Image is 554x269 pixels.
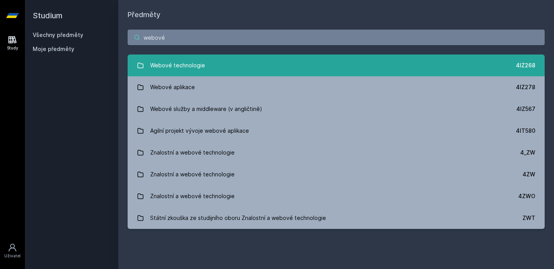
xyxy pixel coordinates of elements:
input: Název nebo ident předmětu… [128,30,545,45]
a: Znalostní a webové technologie 4ZW [128,164,545,185]
div: Webové technologie [150,58,205,73]
a: Státní zkouška ze studijního oboru Znalostní a webové technologie ZWT [128,207,545,229]
a: Uživatel [2,239,23,263]
span: Moje předměty [33,45,74,53]
div: 4ZW [522,171,535,178]
a: Webové aplikace 4IZ278 [128,76,545,98]
a: Znalostní a webové technologie 4ZWO [128,185,545,207]
a: Webové služby a middleware (v angličtině) 4IZ567 [128,98,545,120]
a: Znalostní a webové technologie 4_ZW [128,142,545,164]
a: Agilní projekt vývoje webové aplikace 4IT580 [128,120,545,142]
div: ZWT [522,214,535,222]
div: 4ZWO [518,192,535,200]
div: Agilní projekt vývoje webové aplikace [150,123,249,139]
div: Státní zkouška ze studijního oboru Znalostní a webové technologie [150,210,326,226]
div: 4IZ278 [516,83,535,91]
div: Znalostní a webové technologie [150,188,235,204]
div: Uživatel [4,253,21,259]
div: Webové služby a middleware (v angličtině) [150,101,262,117]
h1: Předměty [128,9,545,20]
div: 4_ZW [520,149,535,156]
div: 4IZ567 [516,105,535,113]
div: Znalostní a webové technologie [150,167,235,182]
div: Webové aplikace [150,79,195,95]
div: 4IT580 [516,127,535,135]
div: Znalostní a webové technologie [150,145,235,160]
div: 4IZ268 [516,62,535,69]
a: Všechny předměty [33,32,83,38]
a: Study [2,31,23,55]
div: Study [7,45,18,51]
a: Webové technologie 4IZ268 [128,55,545,76]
